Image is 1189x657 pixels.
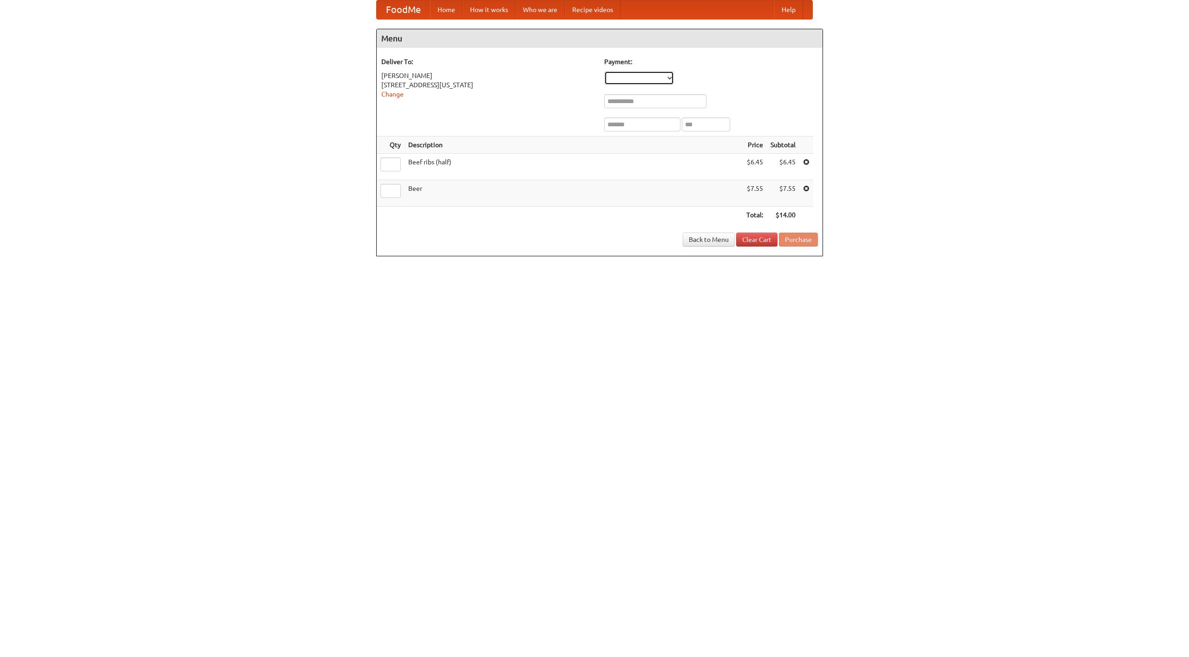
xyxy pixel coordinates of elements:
[683,233,735,247] a: Back to Menu
[377,0,430,19] a: FoodMe
[463,0,516,19] a: How it works
[604,57,818,66] h5: Payment:
[767,180,799,207] td: $7.55
[381,57,595,66] h5: Deliver To:
[381,71,595,80] div: [PERSON_NAME]
[405,154,743,180] td: Beef ribs (half)
[405,180,743,207] td: Beer
[430,0,463,19] a: Home
[779,233,818,247] button: Purchase
[405,137,743,154] th: Description
[381,91,404,98] a: Change
[774,0,803,19] a: Help
[767,137,799,154] th: Subtotal
[743,180,767,207] td: $7.55
[767,207,799,224] th: $14.00
[381,80,595,90] div: [STREET_ADDRESS][US_STATE]
[516,0,565,19] a: Who we are
[377,29,823,48] h4: Menu
[743,207,767,224] th: Total:
[377,137,405,154] th: Qty
[736,233,777,247] a: Clear Cart
[743,154,767,180] td: $6.45
[565,0,621,19] a: Recipe videos
[767,154,799,180] td: $6.45
[743,137,767,154] th: Price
